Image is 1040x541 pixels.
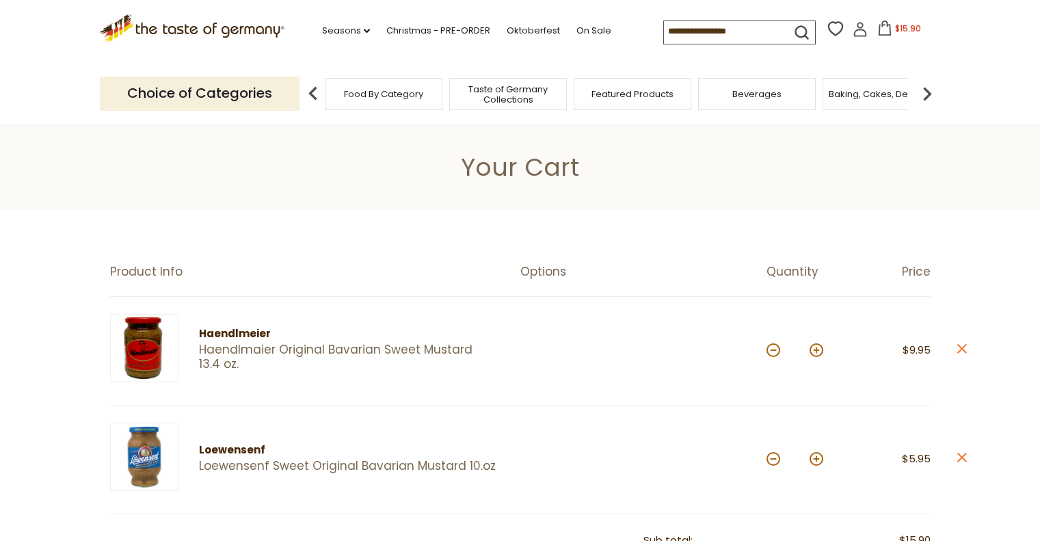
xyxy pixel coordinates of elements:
span: $9.95 [903,343,931,357]
a: On Sale [576,23,611,38]
a: Haendlmaier Original Bavarian Sweet Mustard 13.4 oz. [199,343,496,372]
img: previous arrow [299,80,327,107]
div: Options [520,265,766,279]
span: $5.95 [902,451,931,466]
h1: Your Cart [42,152,998,183]
div: Price [849,265,931,279]
a: Oktoberfest [507,23,560,38]
span: $15.90 [895,23,921,34]
a: Beverages [732,89,782,99]
a: Christmas - PRE-ORDER [386,23,490,38]
div: Loewensenf [199,442,496,459]
a: Taste of Germany Collections [453,84,563,105]
div: Product Info [110,265,520,279]
a: Baking, Cakes, Desserts [829,89,935,99]
div: Quantity [766,265,849,279]
img: next arrow [914,80,941,107]
img: Haendlmaier Original Bavarian Sweet Mustard 13.4 oz. [110,314,178,382]
a: Food By Category [344,89,423,99]
a: Seasons [322,23,370,38]
div: Haendlmeier [199,326,496,343]
a: Featured Products [591,89,674,99]
a: Loewensenf Sweet Original Bavarian Mustard 10.oz [199,459,496,473]
p: Choice of Categories [100,77,299,110]
img: Loewensenf Sweet Original Bavarian Mustard 10.oz [110,423,178,491]
button: $15.90 [870,21,929,41]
